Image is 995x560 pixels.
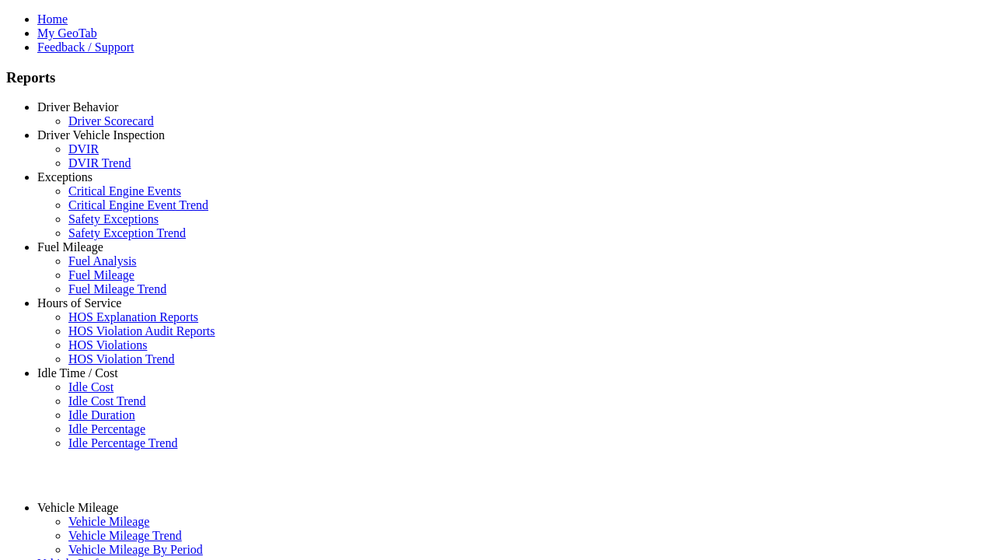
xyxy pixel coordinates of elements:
[68,408,135,422] a: Idle Duration
[68,380,113,394] a: Idle Cost
[68,310,198,324] a: HOS Explanation Reports
[68,422,145,436] a: Idle Percentage
[68,543,203,556] a: Vehicle Mileage By Period
[68,324,215,338] a: HOS Violation Audit Reports
[68,515,149,528] a: Vehicle Mileage
[68,282,166,296] a: Fuel Mileage Trend
[68,198,208,212] a: Critical Engine Event Trend
[6,69,989,86] h3: Reports
[68,268,134,282] a: Fuel Mileage
[37,501,118,514] a: Vehicle Mileage
[68,352,175,366] a: HOS Violation Trend
[37,170,93,184] a: Exceptions
[68,436,177,450] a: Idle Percentage Trend
[68,338,147,352] a: HOS Violations
[37,296,121,310] a: Hours of Service
[68,184,181,198] a: Critical Engine Events
[68,394,146,408] a: Idle Cost Trend
[68,226,186,240] a: Safety Exception Trend
[37,100,118,114] a: Driver Behavior
[68,114,154,128] a: Driver Scorecard
[37,26,97,40] a: My GeoTab
[37,366,118,380] a: Idle Time / Cost
[37,40,134,54] a: Feedback / Support
[37,12,68,26] a: Home
[37,128,165,142] a: Driver Vehicle Inspection
[68,212,159,226] a: Safety Exceptions
[68,156,131,170] a: DVIR Trend
[68,254,137,268] a: Fuel Analysis
[37,240,103,254] a: Fuel Mileage
[68,529,182,542] a: Vehicle Mileage Trend
[68,142,99,156] a: DVIR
